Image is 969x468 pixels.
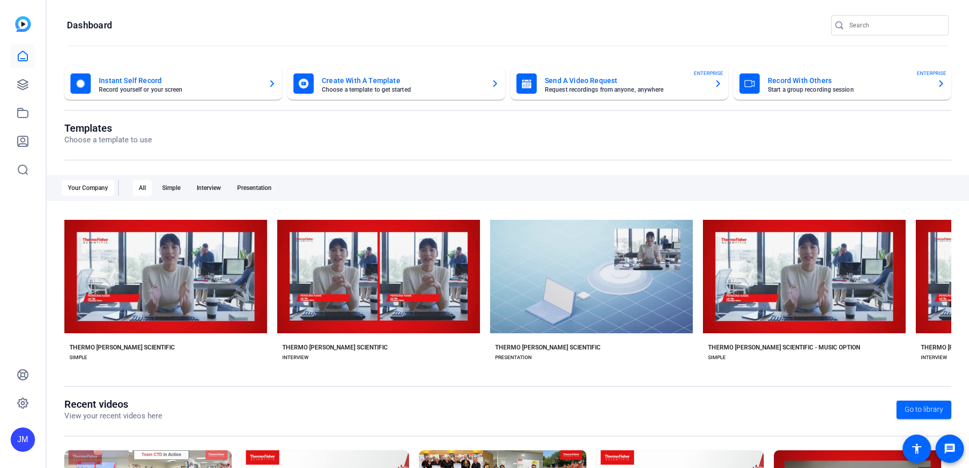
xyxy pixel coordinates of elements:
[708,343,860,352] div: THERMO [PERSON_NAME] SCIENTIFIC - MUSIC OPTION
[282,354,309,362] div: INTERVIEW
[69,343,175,352] div: THERMO [PERSON_NAME] SCIENTIFIC
[322,87,483,93] mat-card-subtitle: Choose a template to get started
[64,398,162,410] h1: Recent videos
[911,443,923,455] mat-icon: accessibility
[545,87,706,93] mat-card-subtitle: Request recordings from anyone, anywhere
[282,343,388,352] div: THERMO [PERSON_NAME] SCIENTIFIC
[917,69,946,77] span: ENTERPRISE
[231,180,278,196] div: Presentation
[733,67,951,100] button: Record With OthersStart a group recording sessionENTERPRISE
[62,180,114,196] div: Your Company
[69,354,87,362] div: SIMPLE
[67,19,112,31] h1: Dashboard
[64,134,152,146] p: Choose a template to use
[694,69,723,77] span: ENTERPRISE
[287,67,505,100] button: Create With A TemplateChoose a template to get started
[156,180,187,196] div: Simple
[322,74,483,87] mat-card-title: Create With A Template
[99,87,260,93] mat-card-subtitle: Record yourself or your screen
[11,427,35,452] div: JM
[897,401,951,419] a: Go to library
[944,443,956,455] mat-icon: message
[510,67,728,100] button: Send A Video RequestRequest recordings from anyone, anywhereENTERPRISE
[133,180,152,196] div: All
[921,354,947,362] div: INTERVIEW
[708,354,726,362] div: SIMPLE
[64,67,282,100] button: Instant Self RecordRecord yourself or your screen
[545,74,706,87] mat-card-title: Send A Video Request
[495,354,532,362] div: PRESENTATION
[905,404,943,415] span: Go to library
[495,343,601,352] div: THERMO [PERSON_NAME] SCIENTIFIC
[768,74,929,87] mat-card-title: Record With Others
[64,122,152,134] h1: Templates
[15,16,31,32] img: blue-gradient.svg
[849,19,941,31] input: Search
[99,74,260,87] mat-card-title: Instant Self Record
[191,180,227,196] div: Interview
[768,87,929,93] mat-card-subtitle: Start a group recording session
[64,410,162,422] p: View your recent videos here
